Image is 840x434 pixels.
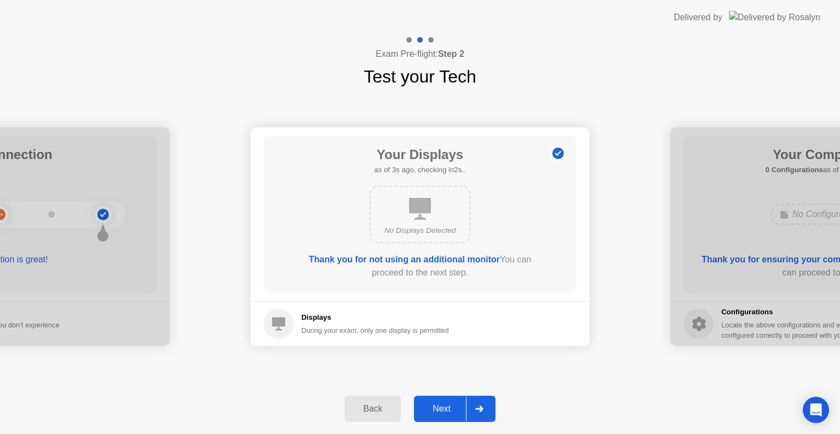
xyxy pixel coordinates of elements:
div: Next [417,404,466,414]
b: Step 2 [438,49,464,58]
div: During your exam, only one display is permitted [301,325,449,336]
h5: as of 3s ago, checking in2s.. [374,165,465,175]
div: Open Intercom Messenger [803,397,829,423]
b: Thank you for not using an additional monitor [309,255,500,264]
div: Back [348,404,398,414]
button: Next [414,396,495,422]
h4: Exam Pre-flight: [376,48,464,61]
div: You can proceed to the next step. [295,253,545,279]
img: Delivered by Rosalyn [729,11,820,24]
h1: Your Displays [374,145,465,165]
h5: Displays [301,312,449,323]
button: Back [345,396,401,422]
h1: Test your Tech [364,63,476,90]
div: Delivered by [674,11,722,24]
div: No Displays Detected [380,225,460,236]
